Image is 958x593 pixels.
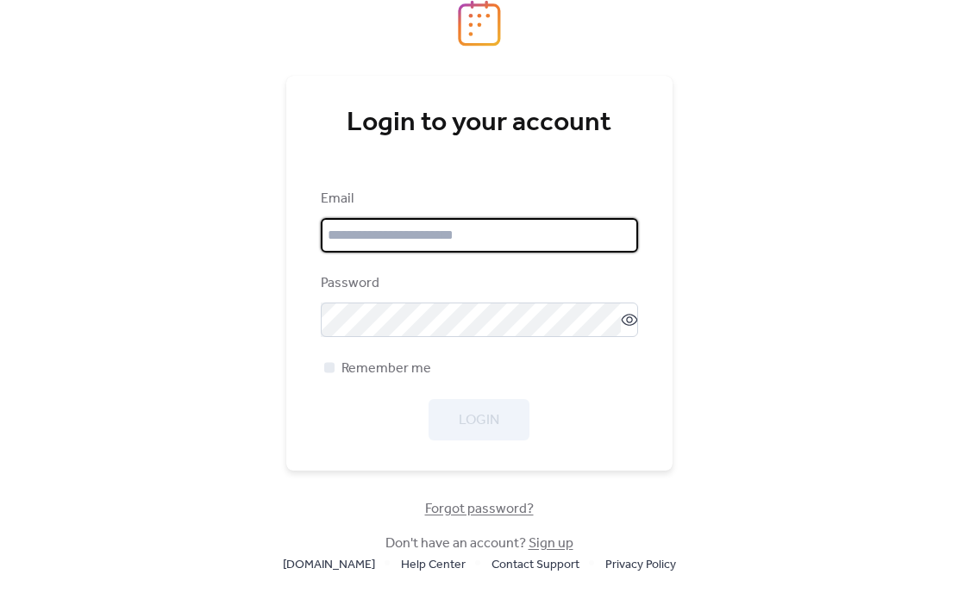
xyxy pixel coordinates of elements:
[283,553,375,575] a: [DOMAIN_NAME]
[605,553,676,575] a: Privacy Policy
[341,359,431,379] span: Remember me
[492,553,579,575] a: Contact Support
[605,555,676,576] span: Privacy Policy
[529,530,573,557] a: Sign up
[492,555,579,576] span: Contact Support
[425,499,534,520] span: Forgot password?
[425,504,534,514] a: Forgot password?
[321,273,635,294] div: Password
[321,106,638,140] div: Login to your account
[321,189,635,209] div: Email
[283,555,375,576] span: [DOMAIN_NAME]
[385,534,573,554] span: Don't have an account?
[401,553,466,575] a: Help Center
[401,555,466,576] span: Help Center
